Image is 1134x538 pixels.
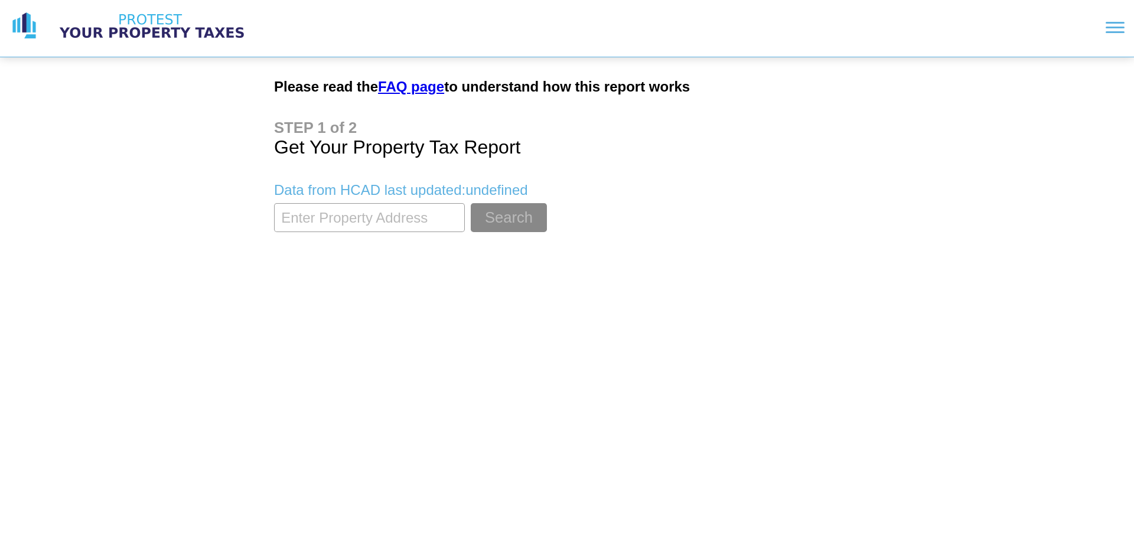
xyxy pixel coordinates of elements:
[9,11,255,41] a: logo logo text
[274,119,860,158] h1: Get Your Property Tax Report
[471,203,547,232] button: Search
[48,11,255,41] img: logo text
[274,79,860,95] h2: Please read the to understand how this report works
[378,79,444,94] a: FAQ page
[9,11,39,41] img: logo
[274,203,465,232] input: Enter Property Address
[274,182,860,198] p: Data from HCAD last updated: undefined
